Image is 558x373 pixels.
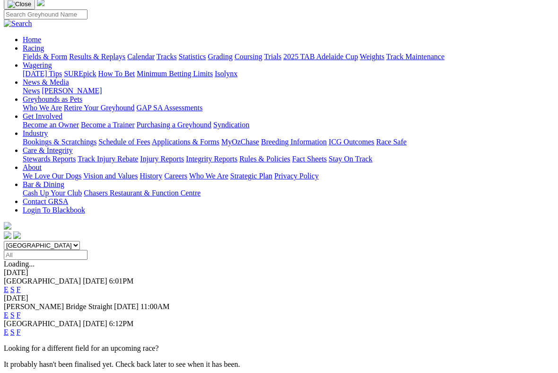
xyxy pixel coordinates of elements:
a: Care & Integrity [23,146,73,154]
a: E [4,328,9,336]
span: Loading... [4,260,35,268]
a: How To Bet [98,70,135,78]
a: Login To Blackbook [23,206,85,214]
a: Breeding Information [261,138,327,146]
a: Chasers Restaurant & Function Centre [84,189,201,197]
img: facebook.svg [4,231,11,239]
img: Close [8,0,31,8]
a: Results & Replays [69,53,125,61]
img: Search [4,19,32,28]
a: Injury Reports [140,155,184,163]
a: S [10,328,15,336]
a: Greyhounds as Pets [23,95,82,103]
img: twitter.svg [13,231,21,239]
div: Industry [23,138,554,146]
a: Bar & Dining [23,180,64,188]
a: [PERSON_NAME] [42,87,102,95]
a: Stay On Track [329,155,372,163]
a: News & Media [23,78,69,86]
a: Schedule of Fees [98,138,150,146]
a: Careers [164,172,187,180]
span: 11:00AM [140,302,170,311]
div: Greyhounds as Pets [23,104,554,112]
a: Weights [360,53,384,61]
a: Integrity Reports [186,155,237,163]
span: [DATE] [114,302,139,311]
a: Who We Are [189,172,228,180]
a: Cash Up Your Club [23,189,82,197]
span: [GEOGRAPHIC_DATA] [4,277,81,285]
input: Search [4,9,87,19]
a: Get Involved [23,112,62,120]
a: History [139,172,162,180]
a: Strategic Plan [230,172,272,180]
a: We Love Our Dogs [23,172,81,180]
a: Vision and Values [83,172,138,180]
span: 6:12PM [109,320,134,328]
div: [DATE] [4,268,554,277]
a: E [4,311,9,319]
a: MyOzChase [221,138,259,146]
a: Rules & Policies [239,155,290,163]
a: Tracks [157,53,177,61]
a: Become a Trainer [81,121,135,129]
a: Wagering [23,61,52,69]
a: Isolynx [215,70,237,78]
a: Trials [264,53,281,61]
a: F [17,311,21,319]
a: Coursing [235,53,262,61]
div: [DATE] [4,294,554,302]
partial: It probably hasn't been finalised yet. Check back later to see when it has been. [4,360,240,368]
div: About [23,172,554,180]
a: Contact GRSA [23,197,68,205]
a: SUREpick [64,70,96,78]
a: Retire Your Greyhound [64,104,135,112]
a: Applications & Forms [152,138,219,146]
a: Calendar [127,53,155,61]
a: Track Injury Rebate [78,155,138,163]
a: Race Safe [376,138,406,146]
a: Fact Sheets [292,155,327,163]
a: GAP SA Assessments [137,104,203,112]
span: [PERSON_NAME] Bridge Straight [4,302,112,311]
a: Bookings & Scratchings [23,138,96,146]
a: 2025 TAB Adelaide Cup [283,53,358,61]
a: Purchasing a Greyhound [137,121,211,129]
a: Track Maintenance [386,53,445,61]
span: [DATE] [83,320,107,328]
a: S [10,311,15,319]
div: Wagering [23,70,554,78]
div: Get Involved [23,121,554,129]
a: Home [23,36,41,44]
a: Become an Owner [23,121,79,129]
span: [DATE] [83,277,107,285]
span: [GEOGRAPHIC_DATA] [4,320,81,328]
a: Grading [208,53,233,61]
a: Industry [23,129,48,137]
a: ICG Outcomes [329,138,374,146]
a: [DATE] Tips [23,70,62,78]
a: Statistics [179,53,206,61]
a: F [17,285,21,293]
a: Racing [23,44,44,52]
a: Syndication [213,121,249,129]
a: F [17,328,21,336]
span: 6:01PM [109,277,134,285]
a: News [23,87,40,95]
a: Stewards Reports [23,155,76,163]
input: Select date [4,250,87,260]
a: Privacy Policy [274,172,319,180]
a: Who We Are [23,104,62,112]
a: S [10,285,15,293]
a: About [23,163,42,171]
a: Minimum Betting Limits [137,70,213,78]
div: Racing [23,53,554,61]
p: Looking for a different field for an upcoming race? [4,344,554,353]
a: E [4,285,9,293]
div: Bar & Dining [23,189,554,197]
a: Fields & Form [23,53,67,61]
div: News & Media [23,87,554,95]
img: logo-grsa-white.png [4,222,11,230]
div: Care & Integrity [23,155,554,163]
